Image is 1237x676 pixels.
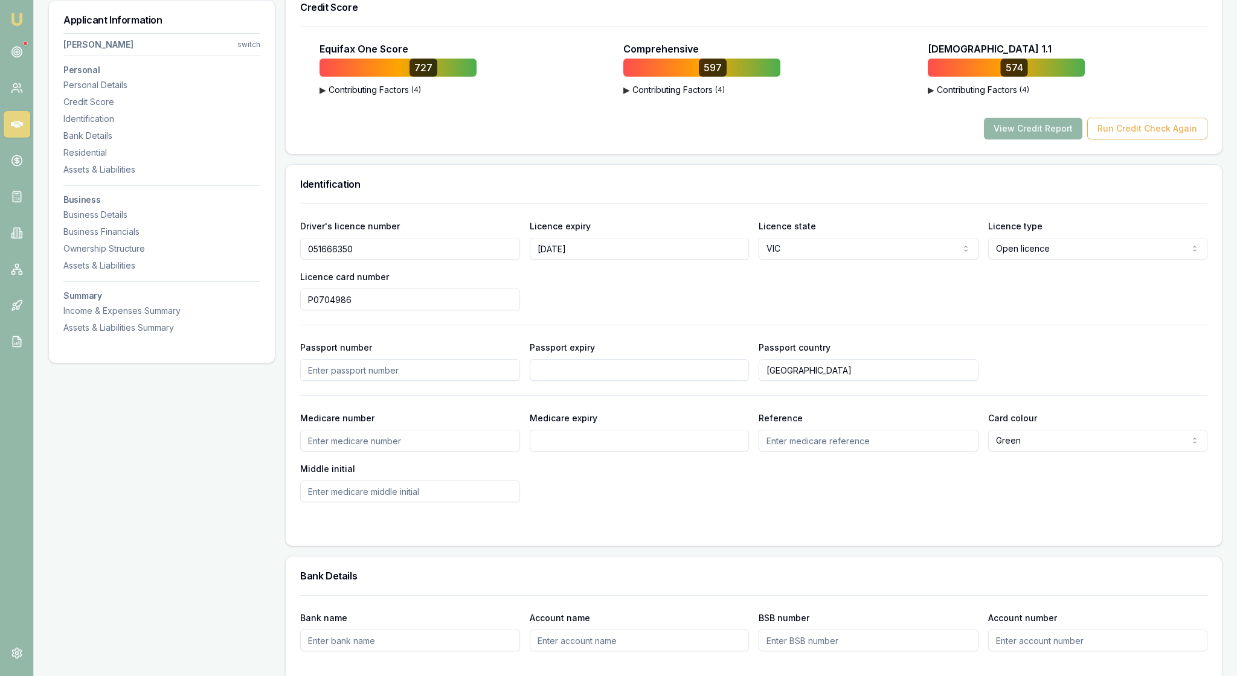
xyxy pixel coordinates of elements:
h3: Summary [63,292,260,300]
p: Equifax One Score [320,42,408,56]
div: switch [237,40,260,49]
img: emu-icon-u.png [10,12,24,27]
p: [DEMOGRAPHIC_DATA] 1.1 [928,42,1052,56]
div: Residential [63,147,260,159]
label: Account number [988,613,1057,623]
p: Comprehensive [623,42,699,56]
input: Enter passport country [759,359,978,381]
input: Enter passport number [300,359,520,381]
h3: Applicant Information [63,15,260,25]
label: Licence state [759,221,816,231]
label: Licence type [988,221,1043,231]
div: Identification [63,113,260,125]
div: Business Financials [63,226,260,238]
div: Income & Expenses Summary [63,305,260,317]
div: 727 [410,59,437,77]
div: Personal Details [63,79,260,91]
button: ▶Contributing Factors(4) [320,84,477,96]
label: Account name [530,613,590,623]
label: Licence expiry [530,221,591,231]
label: Medicare expiry [530,413,597,423]
label: Passport number [300,342,372,352]
h3: Identification [300,179,1207,189]
label: Licence card number [300,272,389,282]
div: Assets & Liabilities [63,260,260,272]
label: Reference [759,413,803,423]
label: BSB number [759,613,809,623]
span: ▶ [320,84,326,96]
input: Enter driver's licence number [300,238,520,260]
h3: Bank Details [300,571,1207,581]
input: Enter BSB number [759,630,978,651]
div: Assets & Liabilities Summary [63,322,260,334]
span: ( 4 ) [715,85,725,95]
button: Run Credit Check Again [1087,118,1207,139]
label: Middle initial [300,464,355,474]
div: Bank Details [63,130,260,142]
label: Driver's licence number [300,221,400,231]
div: Business Details [63,209,260,221]
div: 597 [699,59,727,77]
span: ▶ [623,84,630,96]
div: Assets & Liabilities [63,164,260,176]
input: Enter bank name [300,630,520,651]
input: Enter driver's licence card number [300,289,520,310]
input: Enter account number [988,630,1208,651]
label: Card colour [988,413,1037,423]
h3: Personal [63,66,260,74]
input: Enter account name [530,630,750,651]
span: ( 4 ) [411,85,421,95]
div: 574 [1001,59,1028,77]
input: Enter medicare number [300,430,520,451]
div: [PERSON_NAME] [63,39,133,51]
input: Enter medicare middle initial [300,480,520,502]
div: Credit Score [63,96,260,108]
h3: Credit Score [300,2,1207,12]
input: Enter medicare reference [759,430,978,451]
span: ( 4 ) [1020,85,1029,95]
label: Passport expiry [530,342,595,352]
div: Ownership Structure [63,243,260,255]
label: Passport country [759,342,831,352]
label: Medicare number [300,413,374,423]
button: ▶Contributing Factors(4) [928,84,1085,96]
button: ▶Contributing Factors(4) [623,84,780,96]
h3: Business [63,196,260,204]
button: View Credit Report [984,118,1082,139]
label: Bank name [300,613,347,623]
span: ▶ [928,84,934,96]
